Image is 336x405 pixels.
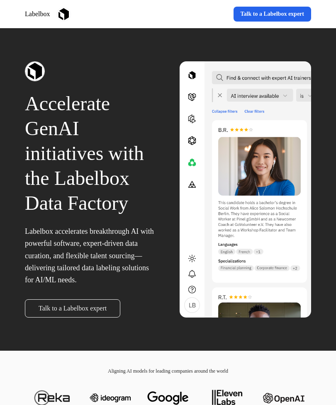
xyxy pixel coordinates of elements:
p: Accelerate GenAI initiatives with the Labelbox Data Factory [25,91,156,216]
p: Labelbox [25,9,50,19]
a: Talk to a Labelbox expert [25,299,120,318]
span: Aligning AI models for leading companies around the world [108,368,228,374]
a: Talk to a Labelbox expert [234,7,312,22]
p: Labelbox accelerates breakthrough AI with powerful software, expert-driven data curation, and fle... [25,226,156,286]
